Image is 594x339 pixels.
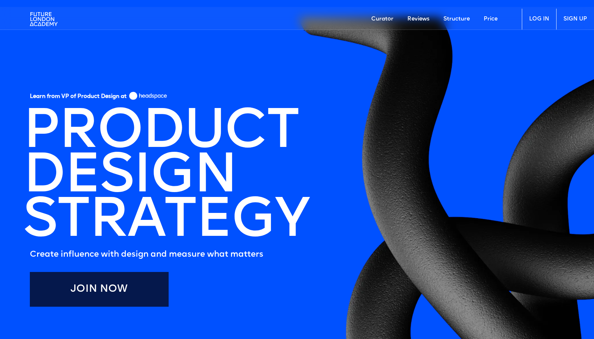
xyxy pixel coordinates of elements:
a: Join Now [30,272,169,307]
a: Curator [364,9,400,30]
h5: Learn from VP of Product Design at [30,93,127,102]
a: Structure [436,9,477,30]
a: SIGN UP [556,9,594,30]
h5: Create influence with design and measure what matters [30,248,309,262]
h1: PRODUCT DESIGN STRATEGY [23,111,309,244]
a: Reviews [400,9,436,30]
a: Price [477,9,504,30]
a: LOG IN [522,9,556,30]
